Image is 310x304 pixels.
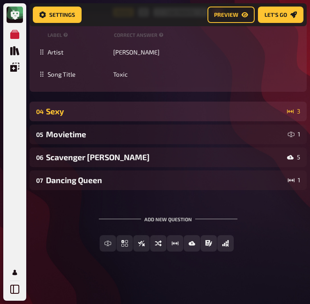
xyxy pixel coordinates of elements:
[217,235,234,252] button: Offline Question
[48,48,64,56] span: Artist
[48,32,111,39] small: label
[114,32,165,39] small: correct answer
[207,7,255,23] a: Preview
[36,177,43,184] div: 07
[36,154,43,161] div: 06
[46,175,285,185] div: Dancing Queen
[184,235,200,252] button: Image Answer
[7,264,23,281] a: My Account
[150,235,166,252] button: Sorting Question
[116,235,133,252] button: Multiple Choice
[46,107,284,116] div: Sexy
[36,108,43,115] div: 04
[133,235,150,252] button: True / False
[100,235,116,252] button: Free Text Input
[33,7,82,23] a: Settings
[201,235,217,252] button: Prose (Long text)
[288,131,300,138] div: 1
[288,177,300,184] div: 1
[7,59,23,75] a: Overlays
[46,129,285,139] div: Movietime
[287,108,300,115] div: 3
[36,131,43,138] div: 05
[49,12,75,18] span: Settings
[113,48,160,56] span: [PERSON_NAME]
[167,235,183,252] button: Estimation Question
[258,7,303,23] a: Let's go
[46,152,284,162] div: Scavenger [PERSON_NAME]
[48,70,75,78] span: Song Title
[264,12,287,18] span: Let's go
[7,26,23,43] a: My Quizzes
[7,43,23,59] a: Quiz Library
[99,203,237,229] div: Add new question
[214,12,238,18] span: Preview
[287,154,300,161] div: 5
[113,70,128,78] span: Toxic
